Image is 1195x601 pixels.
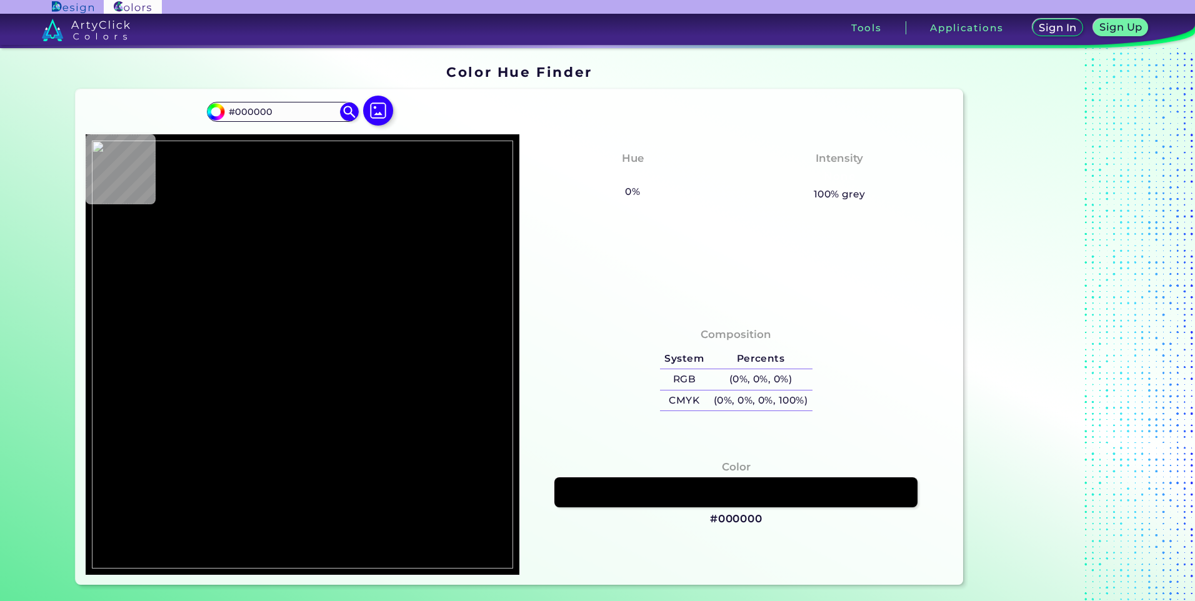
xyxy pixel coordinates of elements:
[930,23,1003,32] h3: Applications
[819,169,861,184] h3: None
[224,103,341,120] input: type color..
[42,19,130,41] img: logo_artyclick_colors_white.svg
[92,141,513,569] img: ef35f7af-7f2d-49a6-bdfb-d74ee24fe527
[612,169,654,184] h3: None
[816,149,863,167] h4: Intensity
[660,390,709,411] h5: CMYK
[1099,22,1142,32] h5: Sign Up
[363,96,393,126] img: icon picture
[622,149,644,167] h4: Hue
[722,458,751,476] h4: Color
[710,512,762,527] h3: #000000
[660,349,709,369] h5: System
[701,325,771,344] h4: Composition
[52,1,94,13] img: ArtyClick Design logo
[340,102,359,121] img: icon search
[1094,19,1147,37] a: Sign Up
[709,390,812,411] h5: (0%, 0%, 0%, 100%)
[851,23,882,32] h3: Tools
[709,369,812,390] h5: (0%, 0%, 0%)
[709,349,812,369] h5: Percents
[1039,22,1077,32] h5: Sign In
[446,62,592,81] h1: Color Hue Finder
[814,186,866,202] h5: 100% grey
[1032,19,1083,37] a: Sign In
[621,184,645,200] h5: 0%
[660,369,709,390] h5: RGB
